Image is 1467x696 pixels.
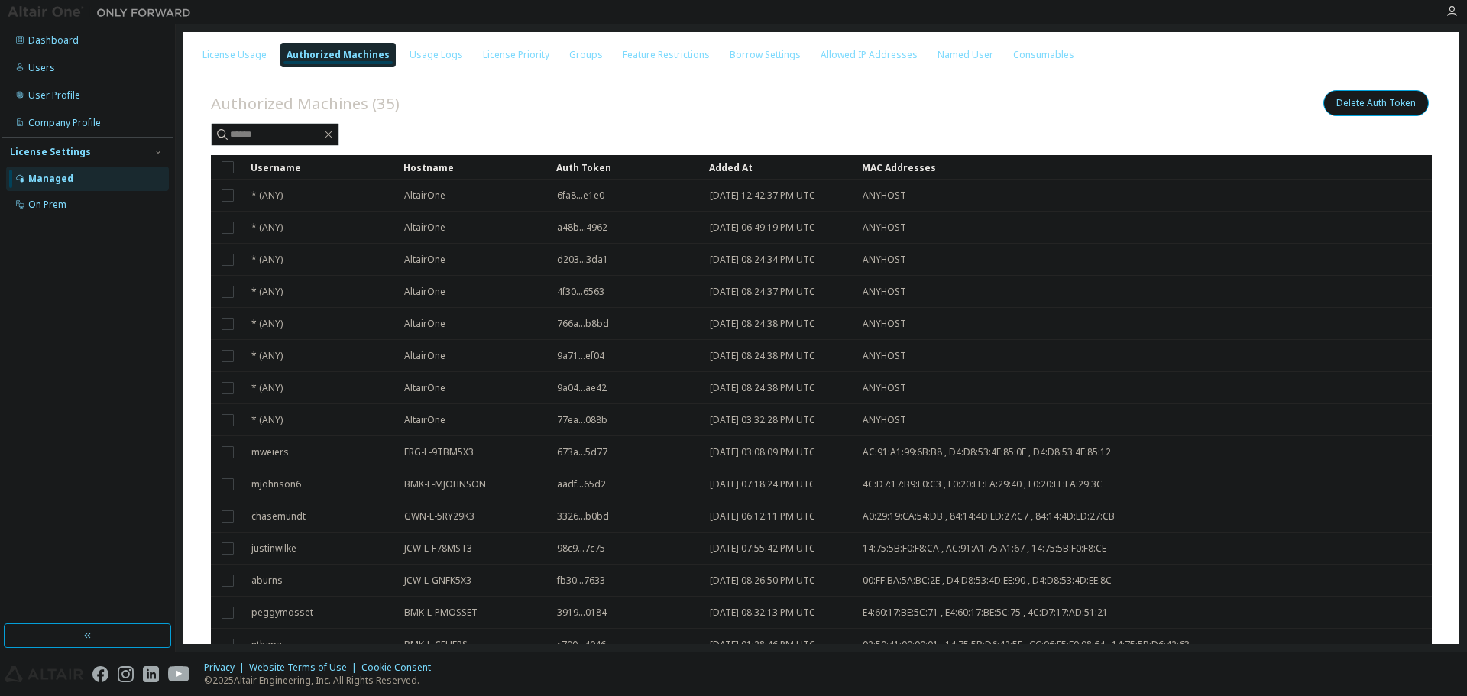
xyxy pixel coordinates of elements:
span: [DATE] 08:24:34 PM UTC [710,254,815,266]
span: [DATE] 08:24:38 PM UTC [710,318,815,330]
span: BMK-L-CFUERS [404,639,468,651]
span: AltairOne [404,222,445,234]
div: Borrow Settings [730,49,801,61]
div: Allowed IP Addresses [821,49,918,61]
span: 77ea...088b [557,414,607,426]
span: AltairOne [404,414,445,426]
div: Username [251,155,391,180]
span: [DATE] 08:32:13 PM UTC [710,607,815,619]
div: License Settings [10,146,91,158]
span: c790...4946 [557,639,606,651]
span: ANYHOST [863,414,906,426]
span: 9a04...ae42 [557,382,607,394]
span: [DATE] 07:18:24 PM UTC [710,478,815,490]
span: * (ANY) [251,286,283,298]
span: justinwilke [251,542,296,555]
span: [DATE] 07:55:42 PM UTC [710,542,815,555]
span: d203...3da1 [557,254,608,266]
span: * (ANY) [251,350,283,362]
span: E4:60:17:BE:5C:71 , E4:60:17:BE:5C:75 , 4C:D7:17:AD:51:21 [863,607,1108,619]
span: ANYHOST [863,382,906,394]
span: AltairOne [404,189,445,202]
span: 3919...0184 [557,607,607,619]
span: 02:50:41:00:00:01 , 14:75:5B:D6:42:5F , CC:96:E5:E0:98:64 , 14:75:5B:D6:42:63 [863,639,1190,651]
span: A0:29:19:CA:54:DB , 84:14:4D:ED:27:C7 , 84:14:4D:ED:27:CB [863,510,1115,523]
span: 14:75:5B:F0:F8:CA , AC:91:A1:75:A1:67 , 14:75:5B:F0:F8:CE [863,542,1106,555]
span: 3326...b0bd [557,510,609,523]
div: Users [28,62,55,74]
span: Authorized Machines (35) [211,92,400,114]
span: [DATE] 08:26:50 PM UTC [710,575,815,587]
p: © 2025 Altair Engineering, Inc. All Rights Reserved. [204,674,440,687]
span: ANYHOST [863,350,906,362]
span: ANYHOST [863,189,906,202]
span: 4f30...6563 [557,286,604,298]
span: AltairOne [404,382,445,394]
div: User Profile [28,89,80,102]
span: mweiers [251,446,289,458]
span: ANYHOST [863,286,906,298]
span: mjohnson6 [251,478,301,490]
span: [DATE] 08:24:37 PM UTC [710,286,815,298]
span: ANYHOST [863,254,906,266]
div: Dashboard [28,34,79,47]
img: facebook.svg [92,666,108,682]
span: chasemundt [251,510,306,523]
span: 6fa8...e1e0 [557,189,604,202]
div: License Priority [483,49,549,61]
img: Altair One [8,5,199,20]
span: 98c9...7c75 [557,542,605,555]
span: aburns [251,575,283,587]
span: 4C:D7:17:B9:E0:C3 , F0:20:FF:EA:29:40 , F0:20:FF:EA:29:3C [863,478,1103,490]
div: Managed [28,173,73,185]
span: 9a71...ef04 [557,350,604,362]
div: Feature Restrictions [623,49,710,61]
span: BMK-L-MJOHNSON [404,478,486,490]
span: [DATE] 08:24:38 PM UTC [710,382,815,394]
span: * (ANY) [251,222,283,234]
span: [DATE] 03:08:09 PM UTC [710,446,815,458]
div: Privacy [204,662,249,674]
div: Authorized Machines [287,49,390,61]
span: * (ANY) [251,189,283,202]
div: MAC Addresses [862,155,1260,180]
span: * (ANY) [251,254,283,266]
span: AltairOne [404,254,445,266]
span: [DATE] 01:28:46 PM UTC [710,639,815,651]
span: AC:91:A1:99:6B:B8 , D4:D8:53:4E:85:0E , D4:D8:53:4E:85:12 [863,446,1111,458]
button: Delete Auth Token [1323,90,1429,116]
span: AltairOne [404,286,445,298]
img: linkedin.svg [143,666,159,682]
div: Consumables [1013,49,1074,61]
span: [DATE] 08:24:38 PM UTC [710,350,815,362]
span: 00:FF:BA:5A:BC:2E , D4:D8:53:4D:EE:90 , D4:D8:53:4D:EE:8C [863,575,1112,587]
div: On Prem [28,199,66,211]
span: AltairOne [404,318,445,330]
div: Cookie Consent [361,662,440,674]
span: aadf...65d2 [557,478,606,490]
div: Hostname [403,155,544,180]
span: ANYHOST [863,222,906,234]
span: ANYHOST [863,318,906,330]
span: 766a...b8bd [557,318,609,330]
div: Added At [709,155,850,180]
div: Auth Token [556,155,697,180]
span: [DATE] 06:49:19 PM UTC [710,222,815,234]
span: nthapa [251,639,282,651]
span: * (ANY) [251,414,283,426]
div: Website Terms of Use [249,662,361,674]
span: GWN-L-5RY29K3 [404,510,474,523]
span: JCW-L-F78MST3 [404,542,472,555]
span: [DATE] 12:42:37 PM UTC [710,189,815,202]
span: a48b...4962 [557,222,607,234]
div: Named User [938,49,993,61]
div: License Usage [202,49,267,61]
span: FRG-L-9TBM5X3 [404,446,474,458]
span: JCW-L-GNFK5X3 [404,575,471,587]
img: youtube.svg [168,666,190,682]
span: peggymosset [251,607,313,619]
div: Usage Logs [410,49,463,61]
div: Groups [569,49,603,61]
span: 673a...5d77 [557,446,607,458]
span: fb30...7633 [557,575,605,587]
